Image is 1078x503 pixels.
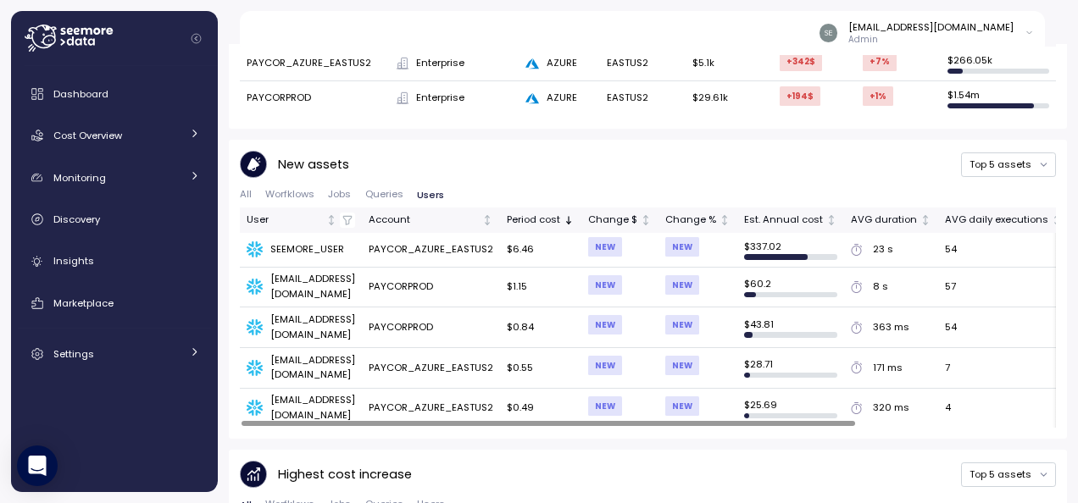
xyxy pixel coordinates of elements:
[362,233,500,268] td: PAYCOR_AZURE_EASTUS2
[362,389,500,428] td: PAYCOR_AZURE_EASTUS2
[18,286,211,320] a: Marketplace
[686,47,773,81] td: $5.1k
[941,81,1056,115] td: $ 1.54m
[665,396,699,416] div: NEW
[873,242,893,257] div: 23 s
[588,213,637,228] div: Change $
[863,52,897,71] div: +7 %
[247,272,355,301] div: [EMAIL_ADDRESS][DOMAIN_NAME]
[328,190,351,199] span: Jobs
[18,119,211,152] a: Cost Overview
[938,348,1070,389] td: 7
[588,275,622,295] div: NEW
[938,389,1070,428] td: 4
[186,32,207,45] button: Collapse navigation
[500,348,581,389] td: $0.55
[658,207,737,232] th: Change %Not sorted
[665,213,716,228] div: Change %
[938,207,1070,232] th: AVG daily executionsNot sorted
[500,307,581,348] td: $0.84
[265,190,314,199] span: Worfklows
[820,24,837,41] img: 26a4c08fd4a68c1bf16fc0be97dcff68
[825,214,837,226] div: Not sorted
[278,155,349,174] p: New assets
[278,465,412,484] p: Highest cost increase
[938,307,1070,348] td: 54
[240,207,362,232] th: UserNot sorted
[18,77,211,111] a: Dashboard
[500,233,581,268] td: $6.46
[600,47,686,81] td: EASTUS2
[737,307,844,348] td: $ 43.81
[848,20,1014,34] div: [EMAIL_ADDRESS][DOMAIN_NAME]
[53,129,122,142] span: Cost Overview
[873,279,888,295] div: 8 s
[665,237,699,257] div: NEW
[53,171,106,185] span: Monitoring
[17,445,58,486] div: Open Intercom Messenger
[416,56,464,71] span: Enterprise
[600,81,686,115] td: EASTUS2
[941,47,1056,81] td: $ 266.05k
[18,202,211,236] a: Discovery
[247,213,323,228] div: User
[737,389,844,428] td: $ 25.69
[18,245,211,279] a: Insights
[53,87,108,101] span: Dashboard
[844,207,938,232] th: AVG durationNot sorted
[500,207,581,232] th: Period costSorted descending
[665,356,699,375] div: NEW
[780,52,822,71] div: +342 $
[481,214,493,226] div: Not sorted
[240,81,389,115] td: PAYCORPROD
[737,207,844,232] th: Est. Annual costNot sorted
[863,86,893,106] div: +1 %
[240,47,389,81] td: PAYCOR_AZURE_EASTUS2
[737,348,844,389] td: $ 28.71
[362,307,500,348] td: PAYCORPROD
[525,56,592,71] div: AZURE
[53,254,94,268] span: Insights
[873,401,909,416] div: 320 ms
[325,214,337,226] div: Not sorted
[848,34,1014,46] p: Admin
[362,268,500,308] td: PAYCORPROD
[365,190,403,199] span: Queries
[588,356,622,375] div: NEW
[737,268,844,308] td: $ 60.2
[247,241,355,258] div: SEEMORE_USER
[525,91,592,106] div: AZURE
[961,152,1056,177] button: Top 5 assets
[938,233,1070,268] td: 54
[500,389,581,428] td: $0.49
[719,214,731,226] div: Not sorted
[744,213,823,228] div: Est. Annual cost
[247,353,355,383] div: [EMAIL_ADDRESS][DOMAIN_NAME]
[588,315,622,334] div: NEW
[18,161,211,195] a: Monitoring
[53,347,94,361] span: Settings
[247,393,355,423] div: [EMAIL_ADDRESS][DOMAIN_NAME]
[581,207,658,232] th: Change $Not sorted
[362,348,500,389] td: PAYCOR_AZURE_EASTUS2
[873,361,903,376] div: 171 ms
[873,320,909,335] div: 363 ms
[737,233,844,268] td: $ 337.02
[53,213,100,226] span: Discovery
[500,268,581,308] td: $1.15
[588,396,622,416] div: NEW
[945,213,1048,228] div: AVG daily executions
[665,275,699,295] div: NEW
[686,81,773,115] td: $29.61k
[665,315,699,334] div: NEW
[507,213,560,228] div: Period cost
[240,190,252,199] span: All
[640,214,652,226] div: Not sorted
[1051,214,1063,226] div: Not sorted
[588,237,622,257] div: NEW
[961,462,1056,487] button: Top 5 assets
[417,191,444,200] span: Users
[920,214,931,226] div: Not sorted
[362,207,500,232] th: AccountNot sorted
[851,213,917,228] div: AVG duration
